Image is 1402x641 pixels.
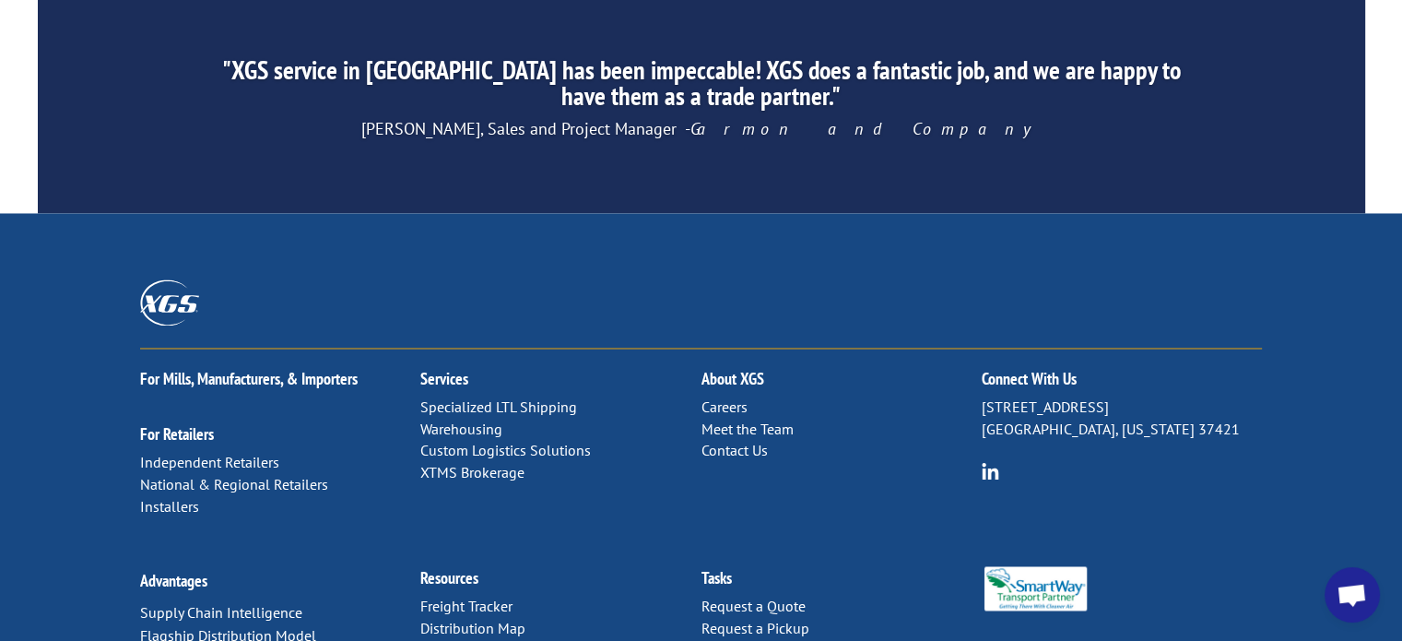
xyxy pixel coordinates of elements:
[982,371,1262,397] h2: Connect With Us
[701,368,763,389] a: About XGS
[701,618,808,636] a: Request a Pickup
[982,566,1090,611] img: Smartway_Logo
[420,463,524,481] a: XTMS Brokerage
[420,566,478,588] a: Resources
[420,368,468,389] a: Services
[701,441,767,459] a: Contact Us
[210,57,1191,118] h2: "XGS service in [GEOGRAPHIC_DATA] has been impeccable! XGS does a fantastic job, and we are happy...
[420,596,512,614] a: Freight Tracker
[140,279,199,325] img: XGS_Logos_ALL_2024_All_White
[140,453,279,471] a: Independent Retailers
[140,368,358,389] a: For Mills, Manufacturers, & Importers
[140,423,214,445] a: For Retailers
[420,398,577,416] a: Specialized LTL Shipping
[420,420,502,438] a: Warehousing
[701,420,793,438] a: Meet the Team
[140,475,328,493] a: National & Regional Retailers
[982,397,1262,441] p: [STREET_ADDRESS] [GEOGRAPHIC_DATA], [US_STATE] 37421
[140,602,302,621] a: Supply Chain Intelligence
[420,441,591,459] a: Custom Logistics Solutions
[690,118,1041,139] em: Garmon and Company
[701,596,805,614] a: Request a Quote
[701,569,981,595] h2: Tasks
[140,569,207,590] a: Advantages
[1325,567,1380,623] a: Open chat
[420,618,525,636] a: Distribution Map
[361,118,1041,139] span: [PERSON_NAME], Sales and Project Manager -
[140,496,199,515] a: Installers
[701,398,747,416] a: Careers
[982,462,999,480] img: group-6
